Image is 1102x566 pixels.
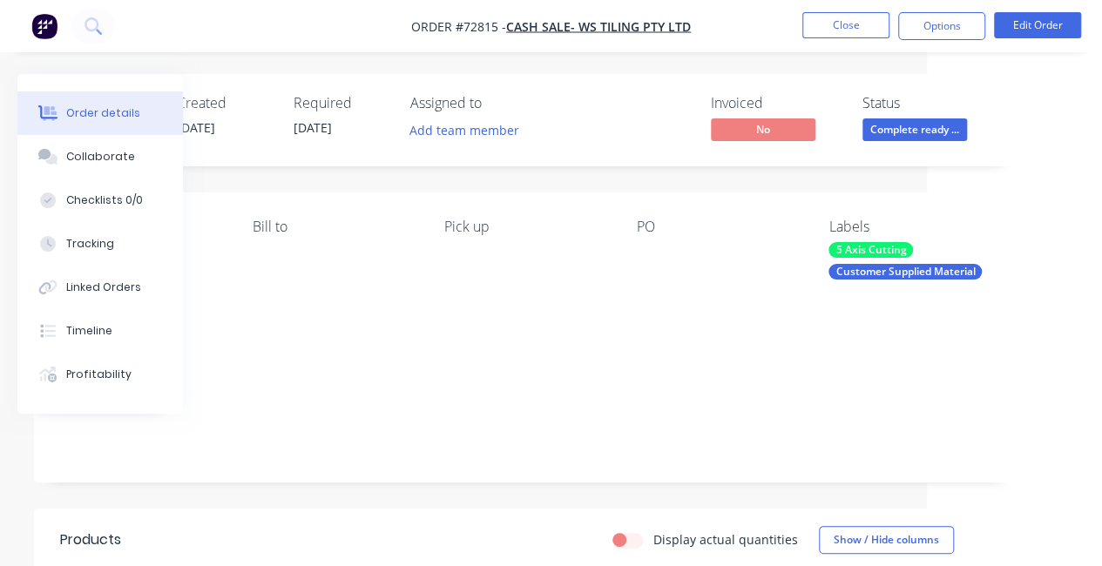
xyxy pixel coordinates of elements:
div: Assigned to [410,95,585,111]
div: Customer Supplied Material [828,264,982,280]
a: Cash Sale- WS Tiling Pty Ltd [506,18,691,35]
button: Order details [17,91,183,135]
div: PO [637,219,801,235]
div: Timeline [66,323,112,339]
button: Linked Orders [17,266,183,309]
div: Notes [60,380,993,396]
button: Timeline [17,309,183,353]
div: Products [60,529,121,550]
div: Checklists 0/0 [66,192,143,208]
span: Order #72815 - [411,18,506,35]
button: Add team member [401,118,529,142]
div: Profitability [66,367,132,382]
button: Complete ready ... [862,118,967,145]
div: 5 Axis Cutting [828,242,913,258]
div: Order details [66,105,140,121]
button: Add team member [410,118,529,142]
div: Collaborate [66,149,135,165]
button: Tracking [17,222,183,266]
button: Close [802,12,889,38]
div: Status [862,95,993,111]
div: Created [177,95,273,111]
span: Complete ready ... [862,118,967,140]
span: [DATE] [294,119,332,136]
label: Display actual quantities [653,530,798,549]
div: Pick up [444,219,609,235]
div: Bill to [253,219,417,235]
button: Show / Hide columns [819,526,954,554]
button: Collaborate [17,135,183,179]
div: Linked Orders [66,280,141,295]
div: Tracking [66,236,114,252]
button: Options [898,12,985,40]
div: Labels [828,219,993,235]
img: Factory [31,13,57,39]
span: No [711,118,815,140]
button: Profitability [17,353,183,396]
div: Required [294,95,389,111]
button: Edit Order [994,12,1081,38]
button: Checklists 0/0 [17,179,183,222]
div: Invoiced [711,95,842,111]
